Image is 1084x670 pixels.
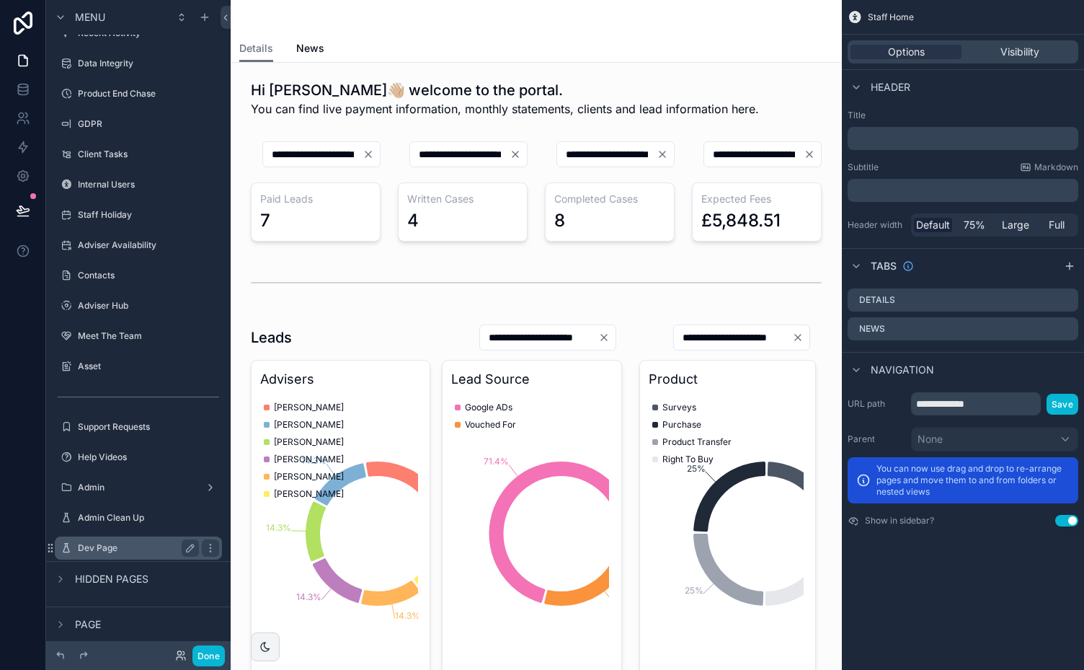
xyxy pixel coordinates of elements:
[55,325,222,348] a: Meet The Team
[55,203,222,226] a: Staff Holiday
[78,300,219,312] label: Adviser Hub
[55,234,222,257] a: Adviser Availability
[78,149,219,160] label: Client Tasks
[78,118,219,130] label: GDPR
[865,515,934,526] label: Show in sidebar?
[55,537,222,560] a: Dev Page
[78,421,219,433] label: Support Requests
[239,41,273,56] span: Details
[848,127,1078,150] div: scrollable content
[1020,162,1078,173] a: Markdown
[964,218,985,232] span: 75%
[871,80,910,94] span: Header
[848,179,1078,202] div: scrollable content
[55,355,222,378] a: Asset
[859,323,885,335] label: News
[868,12,914,23] span: Staff Home
[78,239,219,251] label: Adviser Availability
[55,82,222,105] a: Product End Chase
[1000,45,1039,59] span: Visibility
[916,218,950,232] span: Default
[78,88,219,100] label: Product End Chase
[55,143,222,166] a: Client Tasks
[239,35,273,63] a: Details
[296,35,324,64] a: News
[1047,394,1078,415] button: Save
[75,617,101,632] span: Page
[918,432,943,446] span: None
[848,110,1078,121] label: Title
[55,446,222,469] a: Help Videos
[78,209,219,221] label: Staff Holiday
[78,58,219,69] label: Data Integrity
[1034,162,1078,173] span: Markdown
[78,179,219,190] label: Internal Users
[78,482,199,493] label: Admin
[871,363,934,377] span: Navigation
[55,173,222,196] a: Internal Users
[55,52,222,75] a: Data Integrity
[192,645,225,666] button: Done
[78,330,219,342] label: Meet The Team
[848,162,879,173] label: Subtitle
[876,463,1070,498] p: You can now use drag and drop to re-arrange pages and move them to and from folders or nested views
[55,113,222,136] a: GDPR
[848,219,905,231] label: Header width
[55,294,222,317] a: Adviser Hub
[911,427,1078,451] button: None
[78,512,219,524] label: Admin Clean Up
[1002,218,1029,232] span: Large
[871,259,897,273] span: Tabs
[848,433,905,445] label: Parent
[75,572,148,586] span: Hidden pages
[78,270,219,281] label: Contacts
[55,264,222,287] a: Contacts
[1049,218,1065,232] span: Full
[859,294,895,306] label: Details
[848,398,905,410] label: URL path
[296,41,324,56] span: News
[78,361,219,372] label: Asset
[75,10,105,25] span: Menu
[55,476,222,499] a: Admin
[55,415,222,438] a: Support Requests
[78,542,193,554] label: Dev Page
[78,451,219,463] label: Help Videos
[55,506,222,529] a: Admin Clean Up
[888,45,925,59] span: Options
